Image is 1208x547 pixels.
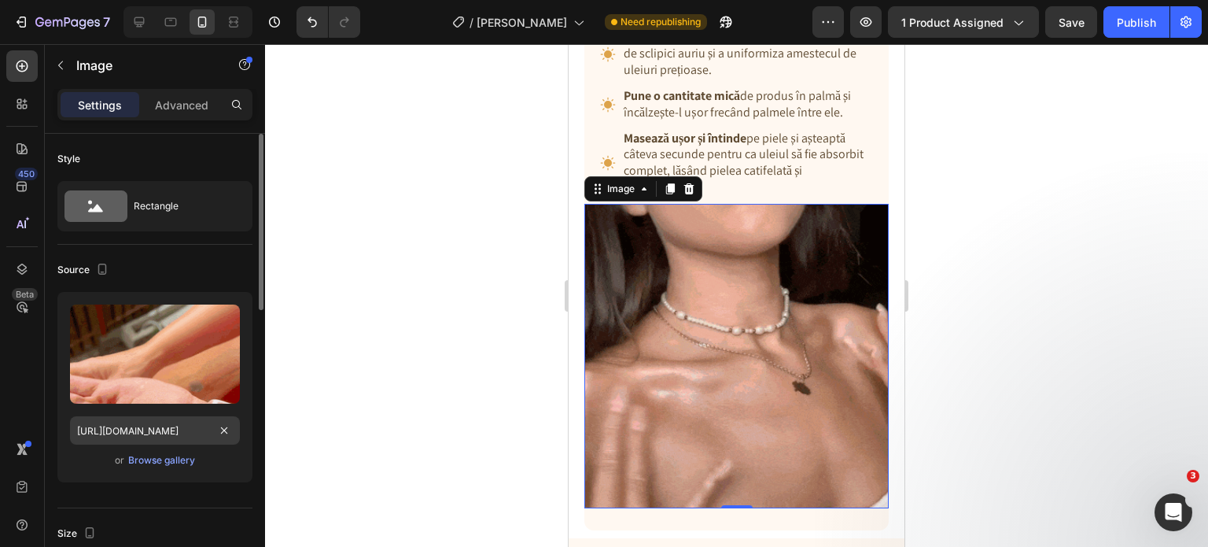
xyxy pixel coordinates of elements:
span: [PERSON_NAME] [477,14,567,31]
button: Browse gallery [127,453,196,468]
div: Undo/Redo [296,6,360,38]
div: Beta [12,288,38,301]
p: Advanced [155,97,208,113]
input: https://example.com/image.jpg [70,416,240,445]
div: Style [57,152,80,166]
iframe: Intercom live chat [1155,493,1192,531]
span: Save [1059,16,1085,29]
img: preview-image [70,305,240,404]
span: or [115,451,124,470]
div: Rectangle [134,188,230,224]
p: de produs în palmă și încălzește-l ușor frecând palmele între ele. [55,44,303,77]
span: 3 [1187,470,1199,482]
p: Image [76,56,210,75]
span: 1 product assigned [901,14,1004,31]
button: Publish [1103,6,1169,38]
div: Source [57,260,112,281]
strong: Masează ușor și întinde [55,86,178,102]
div: Size [57,523,99,545]
span: Need republishing [621,15,701,29]
button: 7 [6,6,117,38]
div: Publish [1117,14,1156,31]
p: pe piele și așteaptă câteva secunde pentru ca uleiul să fie absorbit complet, lăsând pielea catif... [55,87,303,152]
button: Save [1045,6,1097,38]
strong: Pune o cantitate mică [55,43,171,60]
p: Settings [78,97,122,113]
span: / [470,14,473,31]
div: Browse gallery [128,453,195,468]
iframe: Design area [569,44,904,547]
div: 450 [15,168,38,180]
p: 7 [103,13,110,31]
button: 1 product assigned [888,6,1039,38]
